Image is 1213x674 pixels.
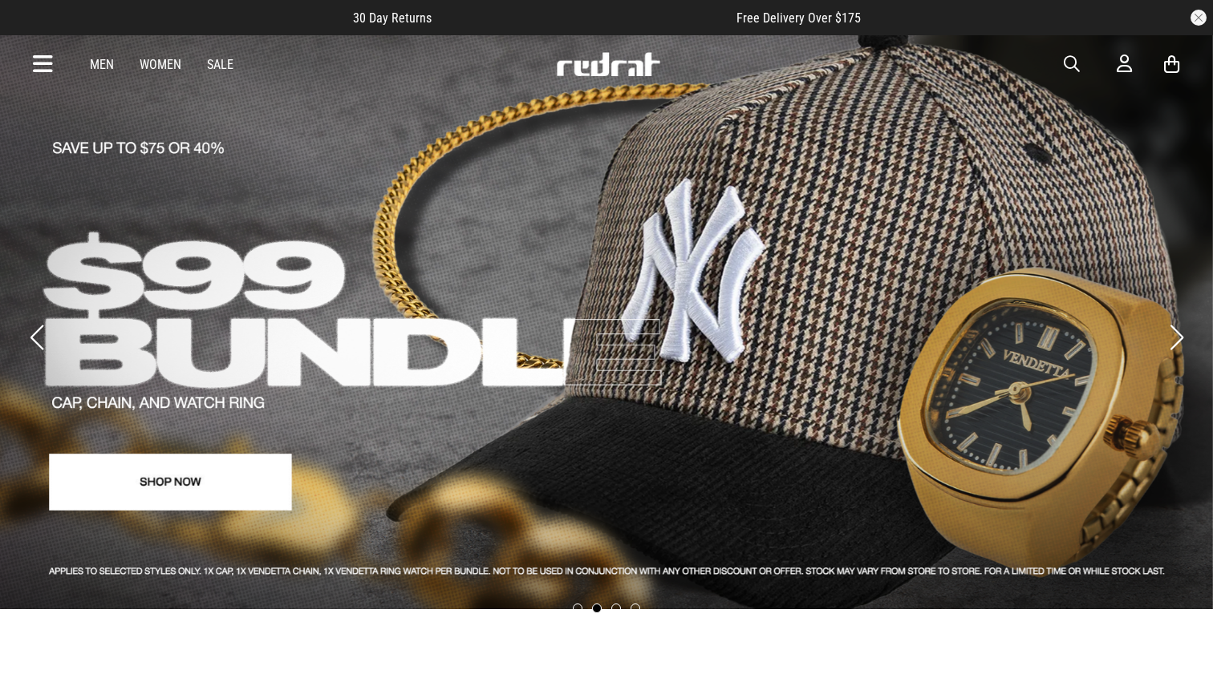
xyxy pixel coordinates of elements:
iframe: Customer reviews powered by Trustpilot [464,10,704,26]
span: Free Delivery Over $175 [736,10,861,26]
a: Men [90,57,114,72]
button: Next slide [1166,320,1187,355]
a: Sale [207,57,233,72]
button: Open LiveChat chat widget [13,6,61,54]
img: Redrat logo [555,52,661,76]
span: 30 Day Returns [353,10,432,26]
a: Women [140,57,181,72]
button: Previous slide [26,320,47,355]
